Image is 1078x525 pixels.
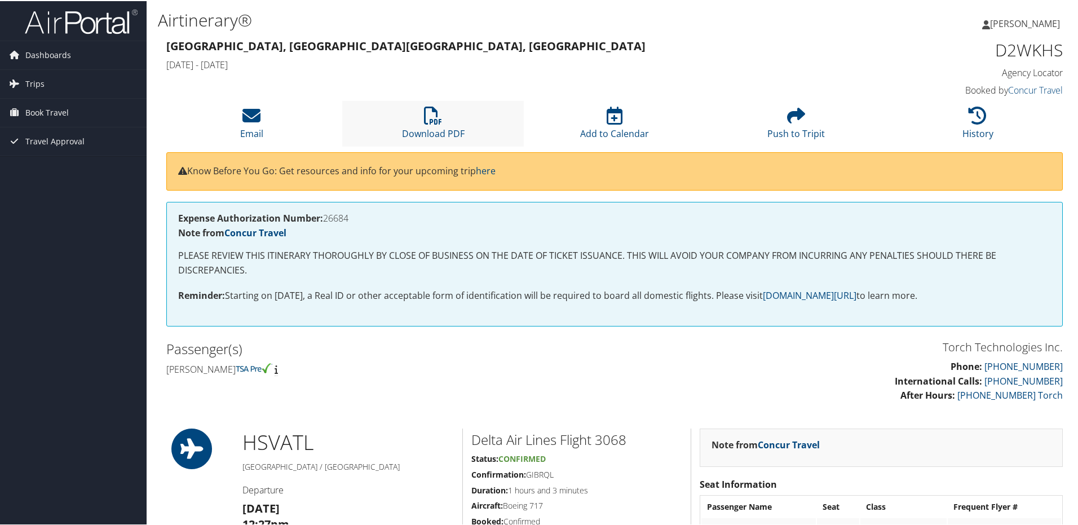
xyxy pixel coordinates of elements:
strong: Reminder: [178,288,225,301]
a: Email [240,112,263,139]
a: here [476,164,496,176]
strong: Phone: [951,359,982,372]
h4: Departure [242,483,454,495]
strong: Aircraft: [471,499,503,510]
h1: Airtinerary® [158,7,767,31]
strong: Seat Information [700,477,777,489]
strong: International Calls: [895,374,982,386]
span: Dashboards [25,40,71,68]
h5: Boeing 717 [471,499,682,510]
th: Seat [817,496,859,516]
strong: After Hours: [900,388,955,400]
img: airportal-logo.png [25,7,138,34]
h1: D2WKHS [851,37,1063,61]
a: [PHONE_NUMBER] [984,359,1063,372]
span: Book Travel [25,98,69,126]
a: [DOMAIN_NAME][URL] [763,288,856,301]
p: Starting on [DATE], a Real ID or other acceptable form of identification will be required to boar... [178,288,1051,302]
h5: 1 hours and 3 minutes [471,484,682,495]
h4: 26684 [178,213,1051,222]
a: Download PDF [402,112,465,139]
strong: Note from [712,438,820,450]
a: Push to Tripit [767,112,825,139]
h5: [GEOGRAPHIC_DATA] / [GEOGRAPHIC_DATA] [242,460,454,471]
strong: [GEOGRAPHIC_DATA], [GEOGRAPHIC_DATA] [GEOGRAPHIC_DATA], [GEOGRAPHIC_DATA] [166,37,646,52]
a: Concur Travel [758,438,820,450]
h2: Passenger(s) [166,338,606,358]
a: Concur Travel [224,226,286,238]
h4: Booked by [851,83,1063,95]
a: History [962,112,993,139]
th: Frequent Flyer # [948,496,1061,516]
strong: Expense Authorization Number: [178,211,323,223]
strong: Confirmation: [471,468,526,479]
p: PLEASE REVIEW THIS ITINERARY THOROUGHLY BY CLOSE OF BUSINESS ON THE DATE OF TICKET ISSUANCE. THIS... [178,248,1051,276]
span: Trips [25,69,45,97]
th: Passenger Name [701,496,816,516]
h4: Agency Locator [851,65,1063,78]
a: Add to Calendar [580,112,649,139]
span: [PERSON_NAME] [990,16,1060,29]
span: Confirmed [498,452,546,463]
h2: Delta Air Lines Flight 3068 [471,429,682,448]
strong: [DATE] [242,500,280,515]
strong: Note from [178,226,286,238]
a: [PERSON_NAME] [982,6,1071,39]
th: Class [860,496,947,516]
span: Travel Approval [25,126,85,155]
a: [PHONE_NUMBER] Torch [957,388,1063,400]
strong: Duration: [471,484,508,495]
p: Know Before You Go: Get resources and info for your upcoming trip [178,163,1051,178]
a: Concur Travel [1008,83,1063,95]
img: tsa-precheck.png [236,362,272,372]
strong: Status: [471,452,498,463]
h3: Torch Technologies Inc. [623,338,1063,354]
h1: HSV ATL [242,427,454,456]
h4: [PERSON_NAME] [166,362,606,374]
h4: [DATE] - [DATE] [166,58,834,70]
a: [PHONE_NUMBER] [984,374,1063,386]
h5: GIBRQL [471,468,682,479]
